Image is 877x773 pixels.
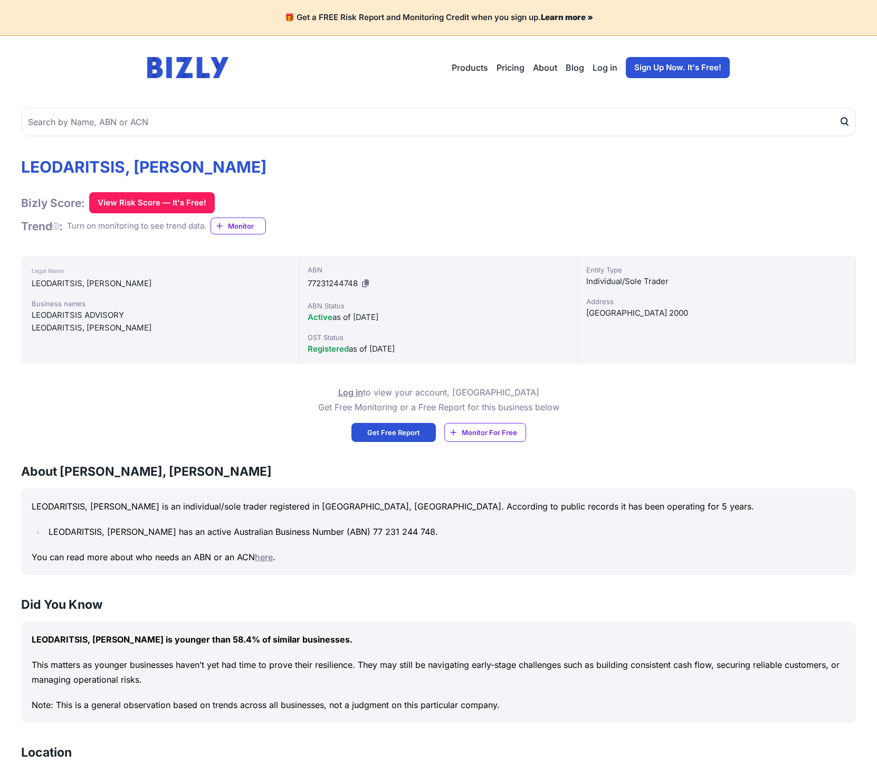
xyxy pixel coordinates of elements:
a: About [533,61,557,74]
a: Get Free Report [351,423,436,442]
p: You can read more about who needs an ABN or an ACN . [32,550,845,564]
div: LEODARITSIS, [PERSON_NAME] [32,277,288,290]
div: ABN [308,265,568,275]
div: ABN Status [308,300,568,311]
p: to view your account, [GEOGRAPHIC_DATA] Get Free Monitoring or a Free Report for this business below [318,385,559,414]
div: Turn on monitoring to see trend data. [67,220,206,232]
a: Pricing [497,61,525,74]
span: 77231244748 [308,278,358,288]
span: Monitor For Free [462,427,517,438]
a: Log in [593,61,617,74]
div: LEODARITSIS, [PERSON_NAME] [32,322,288,334]
button: Products [452,61,488,74]
h3: Did You Know [21,596,856,613]
a: Monitor For Free [444,423,526,442]
h4: 🎁 Get a FREE Risk Report and Monitoring Credit when you sign up. [13,13,864,23]
p: This matters as younger businesses haven’t yet had time to prove their resilience. They may still... [32,657,845,687]
div: Entity Type [586,265,847,275]
input: Search by Name, ABN or ACN [21,108,856,136]
a: Sign Up Now. It's Free! [626,57,730,78]
h1: Bizly Score: [21,196,85,210]
a: Learn more » [541,12,593,22]
h3: About [PERSON_NAME], [PERSON_NAME] [21,463,856,480]
span: Monitor [228,221,265,231]
div: as of [DATE] [308,343,568,355]
div: Individual/Sole Trader [586,275,847,288]
div: Business names [32,298,288,309]
a: here [255,552,273,562]
p: LEODARITSIS, [PERSON_NAME] is an individual/sole trader registered in [GEOGRAPHIC_DATA], [GEOGRAP... [32,499,845,514]
span: Active [308,312,332,322]
h3: Location [21,744,72,761]
a: Blog [566,61,584,74]
div: [GEOGRAPHIC_DATA] 2000 [586,307,847,319]
div: LEODARITSIS ADVISORY [32,309,288,322]
h1: Trend : [21,219,63,233]
span: Get Free Report [367,427,420,438]
div: Legal Name [32,265,288,277]
div: GST Status [308,332,568,343]
a: Monitor [211,218,266,234]
p: LEODARITSIS, [PERSON_NAME] is younger than 58.4% of similar businesses. [32,632,845,647]
h1: LEODARITSIS, [PERSON_NAME] [21,157,266,176]
div: Address [586,296,847,307]
p: Note: This is a general observation based on trends across all businesses, not a judgment on this... [32,697,845,712]
li: LEODARITSIS, [PERSON_NAME] has an active Australian Business Number (ABN) 77 231 244 748. [45,524,845,539]
div: as of [DATE] [308,311,568,324]
a: Log in [338,387,363,398]
button: View Risk Score — It's Free! [89,192,215,213]
span: Registered [308,344,349,354]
